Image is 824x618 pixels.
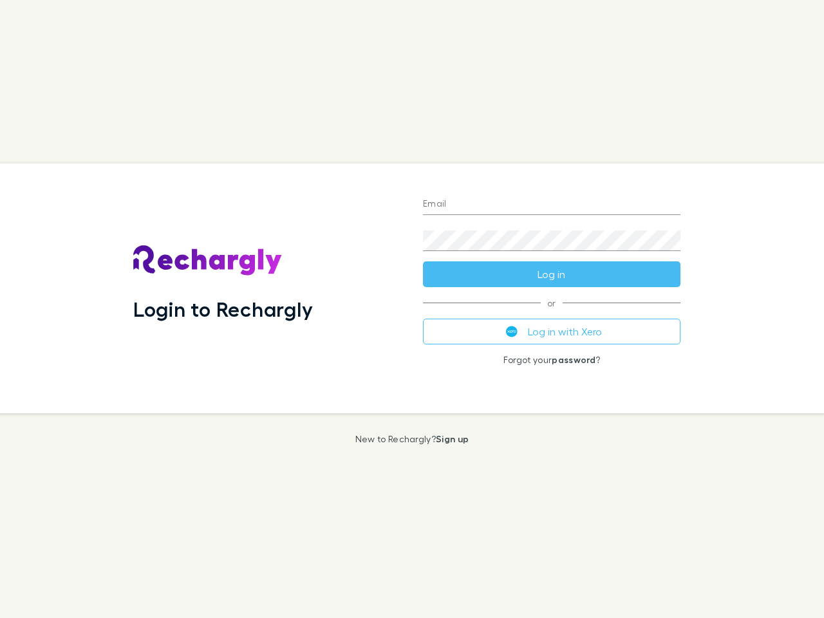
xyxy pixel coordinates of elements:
img: Xero's logo [506,326,518,337]
img: Rechargly's Logo [133,245,283,276]
a: Sign up [436,433,469,444]
button: Log in with Xero [423,319,680,344]
button: Log in [423,261,680,287]
h1: Login to Rechargly [133,297,313,321]
a: password [552,354,595,365]
p: Forgot your ? [423,355,680,365]
p: New to Rechargly? [355,434,469,444]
